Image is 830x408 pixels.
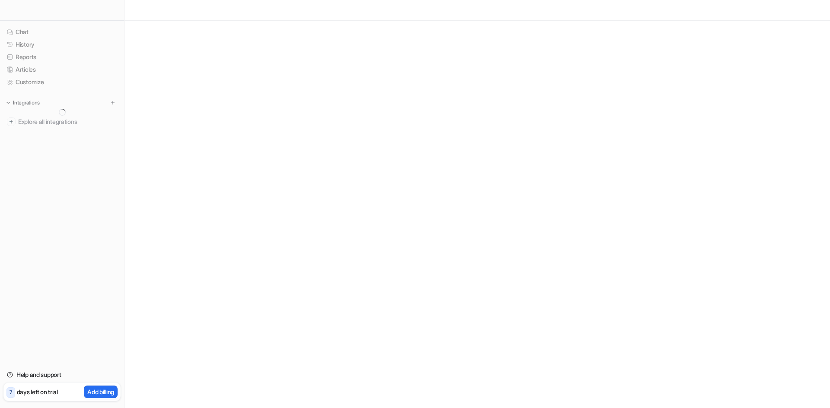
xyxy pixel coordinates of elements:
[87,387,114,396] p: Add billing
[3,38,121,51] a: History
[3,63,121,76] a: Articles
[84,386,118,398] button: Add billing
[3,76,121,88] a: Customize
[17,387,58,396] p: days left on trial
[3,51,121,63] a: Reports
[3,116,121,128] a: Explore all integrations
[110,100,116,106] img: menu_add.svg
[18,115,117,129] span: Explore all integrations
[3,98,42,107] button: Integrations
[3,369,121,381] a: Help and support
[5,100,11,106] img: expand menu
[3,26,121,38] a: Chat
[10,389,12,396] p: 7
[13,99,40,106] p: Integrations
[7,117,16,126] img: explore all integrations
